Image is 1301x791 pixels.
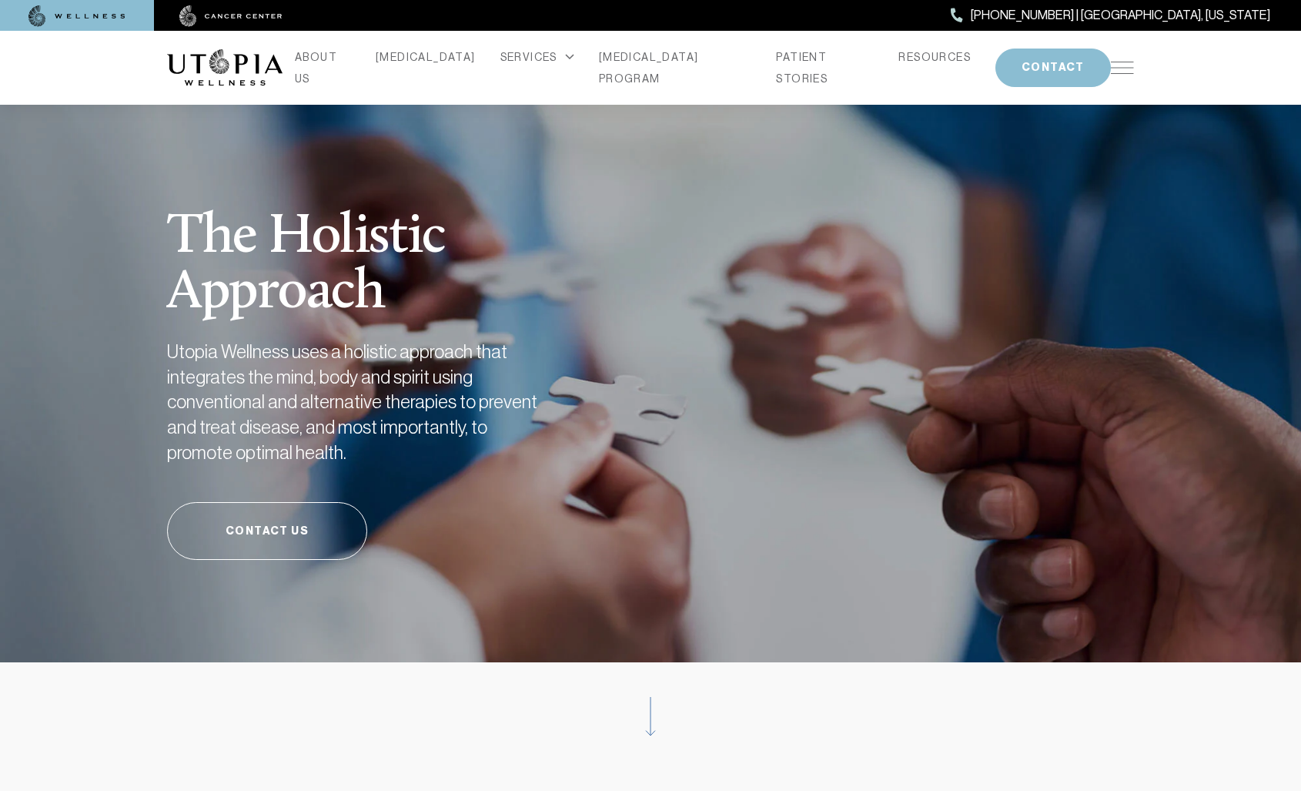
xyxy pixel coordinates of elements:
span: [PHONE_NUMBER] | [GEOGRAPHIC_DATA], [US_STATE] [971,5,1270,25]
a: RESOURCES [898,46,971,68]
a: PATIENT STORIES [776,46,874,89]
div: SERVICES [500,46,574,68]
img: cancer center [179,5,283,27]
a: ABOUT US [295,46,351,89]
h2: Utopia Wellness uses a holistic approach that integrates the mind, body and spirit using conventi... [167,340,552,465]
a: [MEDICAL_DATA] PROGRAM [599,46,752,89]
img: wellness [28,5,125,27]
img: icon-hamburger [1111,62,1134,74]
a: Contact Us [167,502,367,560]
a: [PHONE_NUMBER] | [GEOGRAPHIC_DATA], [US_STATE] [951,5,1270,25]
button: CONTACT [995,49,1111,87]
a: [MEDICAL_DATA] [376,46,476,68]
img: logo [167,49,283,86]
h1: The Holistic Approach [167,172,621,321]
